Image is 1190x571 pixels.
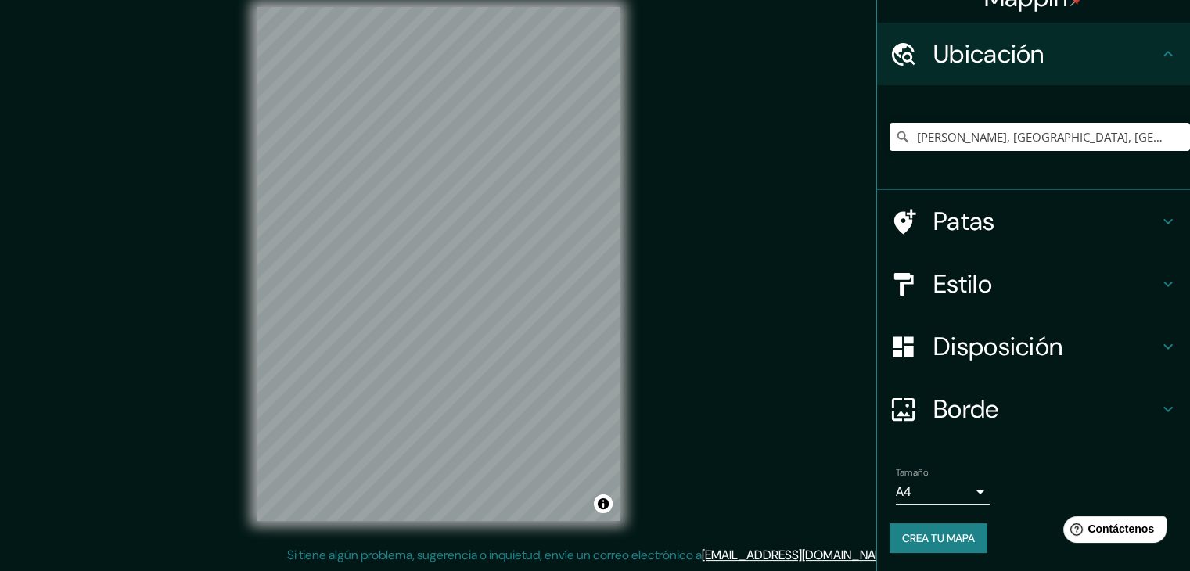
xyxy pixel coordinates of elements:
font: Ubicación [933,38,1044,70]
font: Crea tu mapa [902,531,975,545]
font: Si tiene algún problema, sugerencia o inquietud, envíe un correo electrónico a [287,547,702,563]
font: Patas [933,205,995,238]
iframe: Lanzador de widgets de ayuda [1051,510,1173,554]
div: Patas [877,190,1190,253]
div: Estilo [877,253,1190,315]
font: Disposición [933,330,1062,363]
div: Disposición [877,315,1190,378]
font: Estilo [933,268,992,300]
input: Elige tu ciudad o zona [890,123,1190,151]
div: A4 [896,479,990,505]
button: Crea tu mapa [890,523,987,553]
font: Borde [933,393,999,426]
canvas: Mapa [257,7,620,521]
a: [EMAIL_ADDRESS][DOMAIN_NAME] [702,547,895,563]
font: Tamaño [896,466,928,479]
button: Activar o desactivar atribución [594,494,613,513]
div: Borde [877,378,1190,440]
div: Ubicación [877,23,1190,85]
font: A4 [896,483,911,500]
